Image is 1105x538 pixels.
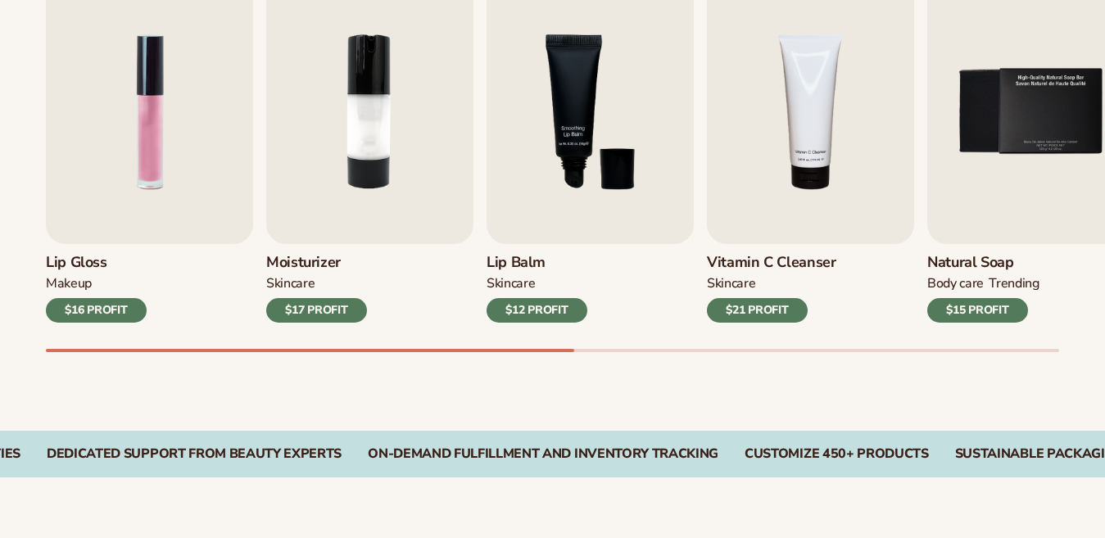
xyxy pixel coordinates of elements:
[46,298,147,323] div: $16 PROFIT
[927,298,1028,323] div: $15 PROFIT
[487,275,535,292] div: SKINCARE
[745,446,929,462] div: CUSTOMIZE 450+ PRODUCTS
[927,254,1039,272] h3: Natural Soap
[47,446,342,462] div: Dedicated Support From Beauty Experts
[266,254,367,272] h3: Moisturizer
[368,446,718,462] div: On-Demand Fulfillment and Inventory Tracking
[707,254,836,272] h3: Vitamin C Cleanser
[989,275,1039,292] div: TRENDING
[487,254,587,272] h3: Lip Balm
[707,298,808,323] div: $21 PROFIT
[266,275,315,292] div: SKINCARE
[707,275,755,292] div: Skincare
[927,275,984,292] div: BODY Care
[266,298,367,323] div: $17 PROFIT
[46,275,92,292] div: MAKEUP
[487,298,587,323] div: $12 PROFIT
[46,254,147,272] h3: Lip Gloss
